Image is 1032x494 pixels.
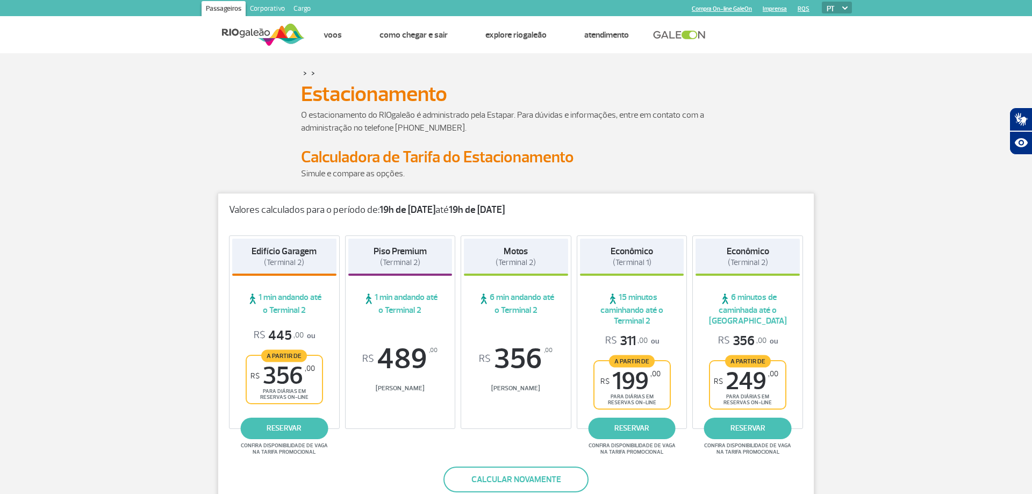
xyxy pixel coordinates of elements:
a: reservar [240,418,328,439]
p: ou [254,327,315,344]
a: reservar [588,418,676,439]
strong: Econômico [727,246,769,257]
a: Explore RIOgaleão [485,30,547,40]
span: (Terminal 2) [728,257,768,268]
p: Valores calculados para o período de: até [229,204,803,216]
p: O estacionamento do RIOgaleão é administrado pela Estapar. Para dúvidas e informações, entre em c... [301,109,731,134]
strong: Motos [504,246,528,257]
span: 6 minutos de caminhada até o [GEOGRAPHIC_DATA] [696,292,800,326]
span: para diárias em reservas on-line [719,393,776,406]
span: [PERSON_NAME] [348,384,453,392]
span: 356 [464,345,568,374]
span: 311 [605,333,648,349]
a: Corporativo [246,1,289,18]
span: Confira disponibilidade de vaga na tarifa promocional [703,442,793,455]
span: 6 min andando até o Terminal 2 [464,292,568,316]
a: Passageiros [202,1,246,18]
button: Abrir tradutor de língua de sinais. [1009,108,1032,131]
a: reservar [704,418,792,439]
strong: 19h de [DATE] [449,204,505,216]
strong: Edifício Garagem [252,246,317,257]
a: Imprensa [763,5,787,12]
span: Confira disponibilidade de vaga na tarifa promocional [587,442,677,455]
a: Compra On-line GaleOn [692,5,752,12]
sup: ,00 [768,369,778,378]
sup: R$ [250,371,260,381]
p: Simule e compare as opções. [301,167,731,180]
span: A partir de [609,355,655,367]
sup: ,00 [650,369,661,378]
span: [PERSON_NAME] [464,384,568,392]
span: para diárias em reservas on-line [256,388,313,400]
span: 199 [600,369,661,393]
span: A partir de [725,355,771,367]
span: (Terminal 2) [496,257,536,268]
strong: 19h de [DATE] [379,204,435,216]
a: > [311,67,315,79]
button: Abrir recursos assistivos. [1009,131,1032,155]
sup: ,00 [544,345,553,356]
span: 356 [250,364,315,388]
span: 15 minutos caminhando até o Terminal 2 [580,292,684,326]
span: 489 [348,345,453,374]
h1: Estacionamento [301,85,731,103]
span: para diárias em reservas on-line [604,393,661,406]
a: Voos [324,30,342,40]
a: RQS [798,5,809,12]
span: 1 min andando até o Terminal 2 [348,292,453,316]
span: (Terminal 1) [613,257,651,268]
span: A partir de [261,349,307,362]
sup: R$ [479,353,491,365]
a: Cargo [289,1,315,18]
span: 1 min andando até o Terminal 2 [232,292,336,316]
span: 356 [718,333,766,349]
span: (Terminal 2) [264,257,304,268]
h2: Calculadora de Tarifa do Estacionamento [301,147,731,167]
p: ou [605,333,659,349]
button: Calcular novamente [443,467,589,492]
div: Plugin de acessibilidade da Hand Talk. [1009,108,1032,155]
p: ou [718,333,778,349]
sup: R$ [714,377,723,386]
sup: R$ [362,353,374,365]
span: (Terminal 2) [380,257,420,268]
strong: Piso Premium [374,246,427,257]
sup: ,00 [305,364,315,373]
a: Atendimento [584,30,629,40]
a: Como chegar e sair [379,30,448,40]
sup: ,00 [429,345,438,356]
strong: Econômico [611,246,653,257]
sup: R$ [600,377,610,386]
span: 445 [254,327,304,344]
span: 249 [714,369,778,393]
span: Confira disponibilidade de vaga na tarifa promocional [239,442,329,455]
a: > [303,67,307,79]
